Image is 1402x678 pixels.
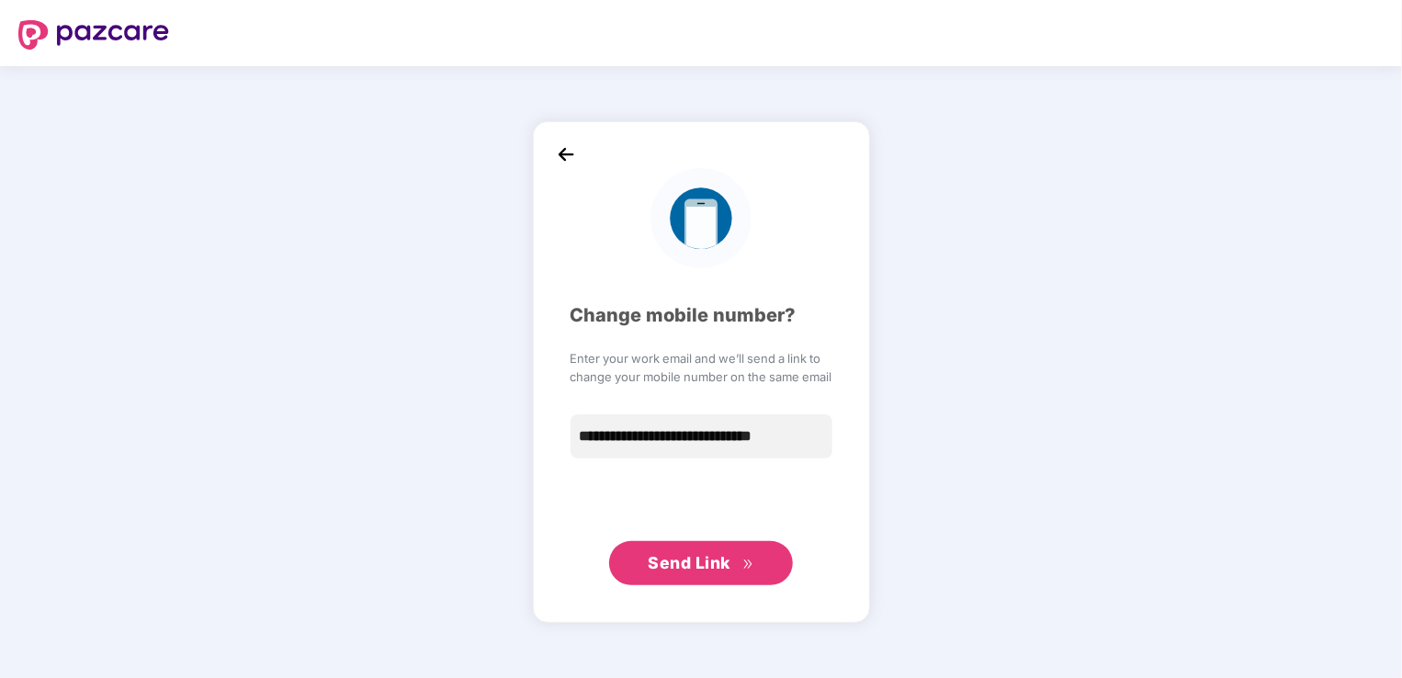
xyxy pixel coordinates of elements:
span: Enter your work email and we’ll send a link to [571,349,832,367]
div: Change mobile number? [571,301,832,330]
img: logo [18,20,169,50]
span: change your mobile number on the same email [571,367,832,386]
img: logo [650,168,751,268]
button: Send Linkdouble-right [609,541,793,585]
span: double-right [742,559,754,571]
span: Send Link [648,553,730,572]
img: back_icon [552,141,580,168]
